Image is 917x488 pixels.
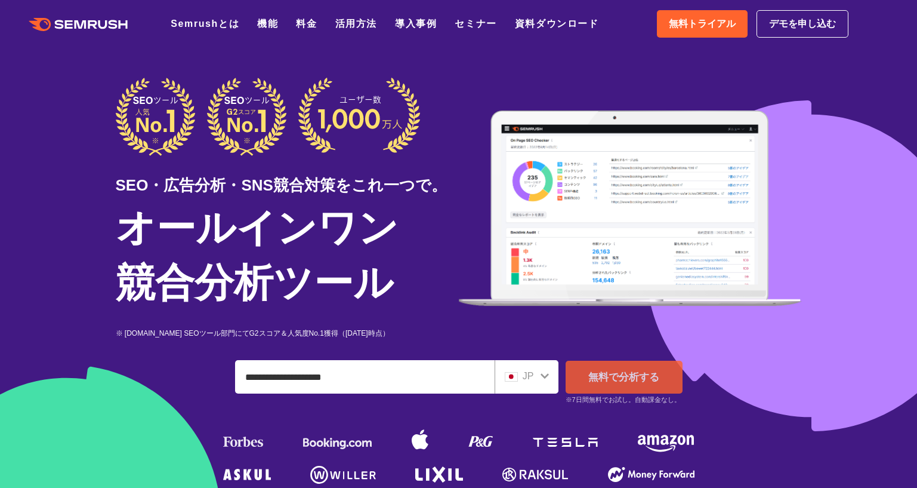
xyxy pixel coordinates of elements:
[757,10,848,38] a: デモを申し込む
[116,200,459,310] h1: オールインワン 競合分析ツール
[296,19,317,29] a: 料金
[657,10,748,38] a: 無料トライアル
[335,19,377,29] a: 活用方法
[171,19,239,29] a: Semrushとは
[669,16,736,32] span: 無料トライアル
[769,16,836,32] span: デモを申し込む
[236,361,494,393] input: ドメイン、キーワードまたはURLを入力してください
[257,19,278,29] a: 機能
[515,19,599,29] a: 資料ダウンロード
[588,372,659,383] span: 無料で分析する
[395,19,437,29] a: 導入事例
[566,361,683,394] a: 無料で分析する
[116,328,459,339] div: ※ [DOMAIN_NAME] SEOツール部門にてG2スコア＆人気度No.1獲得（[DATE]時点）
[455,19,496,29] a: セミナー
[566,394,681,406] small: ※7日間無料でお試し。自動課金なし。
[523,371,534,381] span: JP
[116,156,459,197] div: SEO・広告分析・SNS競合対策をこれ一つで。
